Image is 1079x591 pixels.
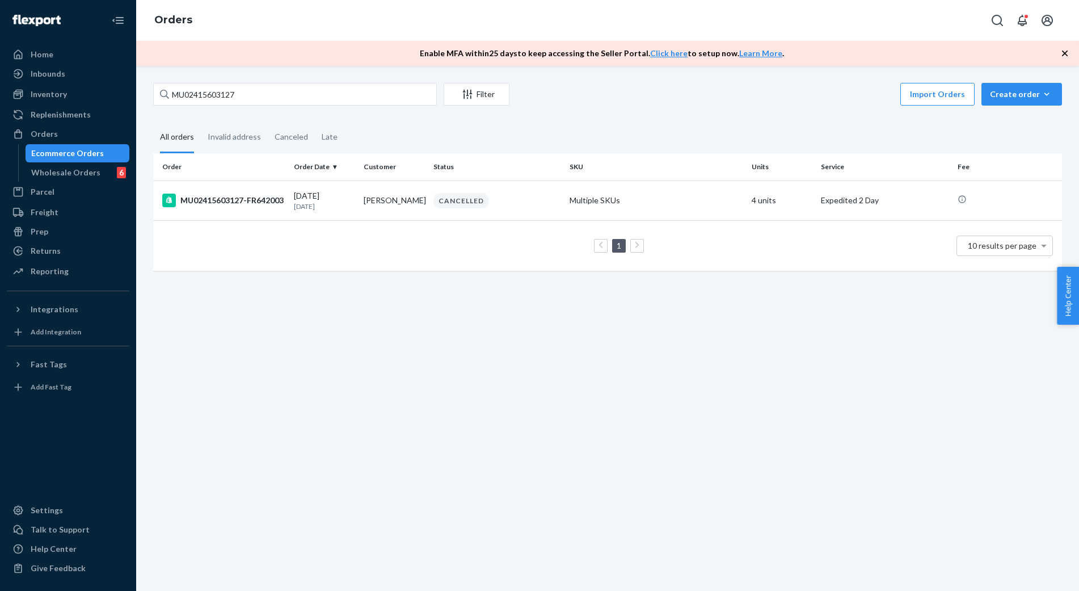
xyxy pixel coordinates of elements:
[364,162,424,171] div: Customer
[294,190,355,211] div: [DATE]
[7,378,129,396] a: Add Fast Tag
[7,323,129,341] a: Add Integration
[7,106,129,124] a: Replenishments
[565,153,747,181] th: SKU
[153,153,289,181] th: Order
[7,501,129,519] a: Settings
[31,89,67,100] div: Inventory
[294,202,355,211] p: [DATE]
[990,89,1053,100] div: Create order
[359,181,429,220] td: [PERSON_NAME]
[7,183,129,201] a: Parcel
[160,122,194,153] div: All orders
[981,83,1062,106] button: Create order
[7,85,129,103] a: Inventory
[1036,9,1059,32] button: Open account menu
[429,153,565,181] th: Status
[31,382,71,392] div: Add Fast Tag
[26,144,130,162] a: Ecommerce Orders
[31,186,54,198] div: Parcel
[289,153,359,181] th: Order Date
[7,559,129,577] button: Give Feedback
[208,122,261,152] div: Invalid address
[7,125,129,143] a: Orders
[7,300,129,318] button: Integrations
[953,153,1062,181] th: Fee
[31,148,104,159] div: Ecommerce Orders
[31,226,48,237] div: Prep
[565,181,747,220] td: Multiple SKUs
[145,4,201,37] ol: breadcrumbs
[7,65,129,83] a: Inbounds
[31,543,77,555] div: Help Center
[816,153,952,181] th: Service
[747,153,817,181] th: Units
[739,48,782,58] a: Learn More
[31,109,91,120] div: Replenishments
[31,49,53,60] div: Home
[31,266,69,277] div: Reporting
[154,14,192,26] a: Orders
[614,241,623,250] a: Page 1 is your current page
[31,68,65,79] div: Inbounds
[7,540,129,558] a: Help Center
[31,563,86,574] div: Give Feedback
[153,83,437,106] input: Search orders
[162,194,285,207] div: MU02415603127-FR642003
[650,48,688,58] a: Click here
[433,193,489,208] div: CANCELLED
[7,203,129,221] a: Freight
[31,128,58,140] div: Orders
[7,45,129,64] a: Home
[821,195,948,206] p: Expedited 2 Day
[26,164,130,182] a: Wholesale Orders6
[7,262,129,280] a: Reporting
[275,122,308,152] div: Canceled
[420,48,784,59] p: Enable MFA within 25 days to keep accessing the Seller Portal. to setup now. .
[7,355,129,374] button: Fast Tags
[31,505,63,516] div: Settings
[31,327,81,337] div: Add Integration
[444,89,509,100] div: Filter
[31,245,61,257] div: Returns
[1011,9,1034,32] button: Open notifications
[117,167,126,178] div: 6
[7,223,129,241] a: Prep
[7,521,129,539] a: Talk to Support
[107,9,129,32] button: Close Navigation
[12,15,61,26] img: Flexport logo
[986,9,1009,32] button: Open Search Box
[31,207,58,218] div: Freight
[31,304,78,315] div: Integrations
[322,122,338,152] div: Late
[900,83,975,106] button: Import Orders
[31,359,67,370] div: Fast Tags
[968,241,1036,250] span: 10 results per page
[7,242,129,260] a: Returns
[31,524,90,535] div: Talk to Support
[31,167,100,178] div: Wholesale Orders
[444,83,509,106] button: Filter
[1057,267,1079,325] button: Help Center
[747,181,817,220] td: 4 units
